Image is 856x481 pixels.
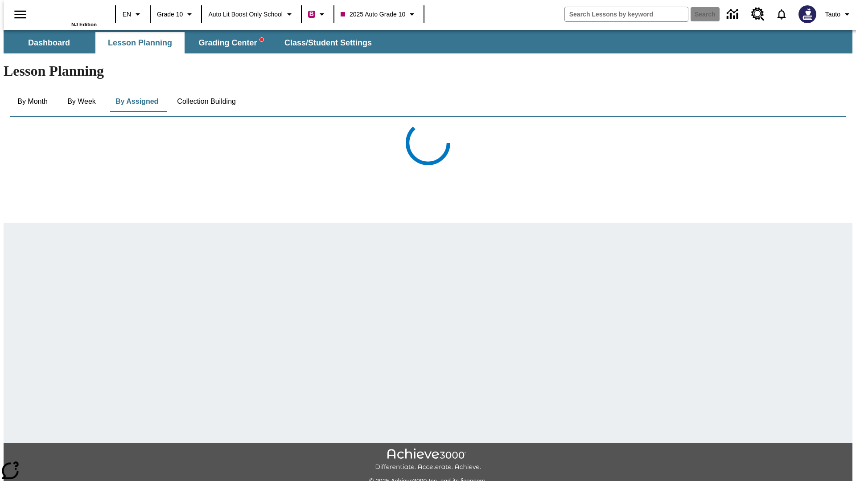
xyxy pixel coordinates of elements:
[59,91,104,112] button: By Week
[39,4,97,22] a: Home
[793,3,822,26] button: Select a new avatar
[565,7,688,21] input: search field
[71,22,97,27] span: NJ Edition
[7,1,33,28] button: Open side menu
[770,3,793,26] a: Notifications
[798,5,816,23] img: Avatar
[341,10,405,19] span: 2025 Auto Grade 10
[119,6,147,22] button: Language: EN, Select a language
[260,38,263,41] svg: writing assistant alert
[108,91,165,112] button: By Assigned
[375,448,481,471] img: Achieve3000 Differentiate Accelerate Achieve
[95,32,185,53] button: Lesson Planning
[277,32,379,53] button: Class/Student Settings
[305,6,331,22] button: Boost Class color is violet red. Change class color
[153,6,198,22] button: Grade: Grade 10, Select a grade
[4,30,852,53] div: SubNavbar
[157,10,183,19] span: Grade 10
[4,32,380,53] div: SubNavbar
[4,63,852,79] h1: Lesson Planning
[746,2,770,26] a: Resource Center, Will open in new tab
[28,38,70,48] span: Dashboard
[721,2,746,27] a: Data Center
[205,6,298,22] button: School: Auto Lit Boost only School, Select your school
[170,91,243,112] button: Collection Building
[198,38,263,48] span: Grading Center
[4,32,94,53] button: Dashboard
[337,6,421,22] button: Class: 2025 Auto Grade 10, Select your class
[284,38,372,48] span: Class/Student Settings
[108,38,172,48] span: Lesson Planning
[822,6,856,22] button: Profile/Settings
[186,32,276,53] button: Grading Center
[825,10,840,19] span: Tauto
[39,3,97,27] div: Home
[309,8,314,20] span: B
[208,10,283,19] span: Auto Lit Boost only School
[10,91,55,112] button: By Month
[123,10,131,19] span: EN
